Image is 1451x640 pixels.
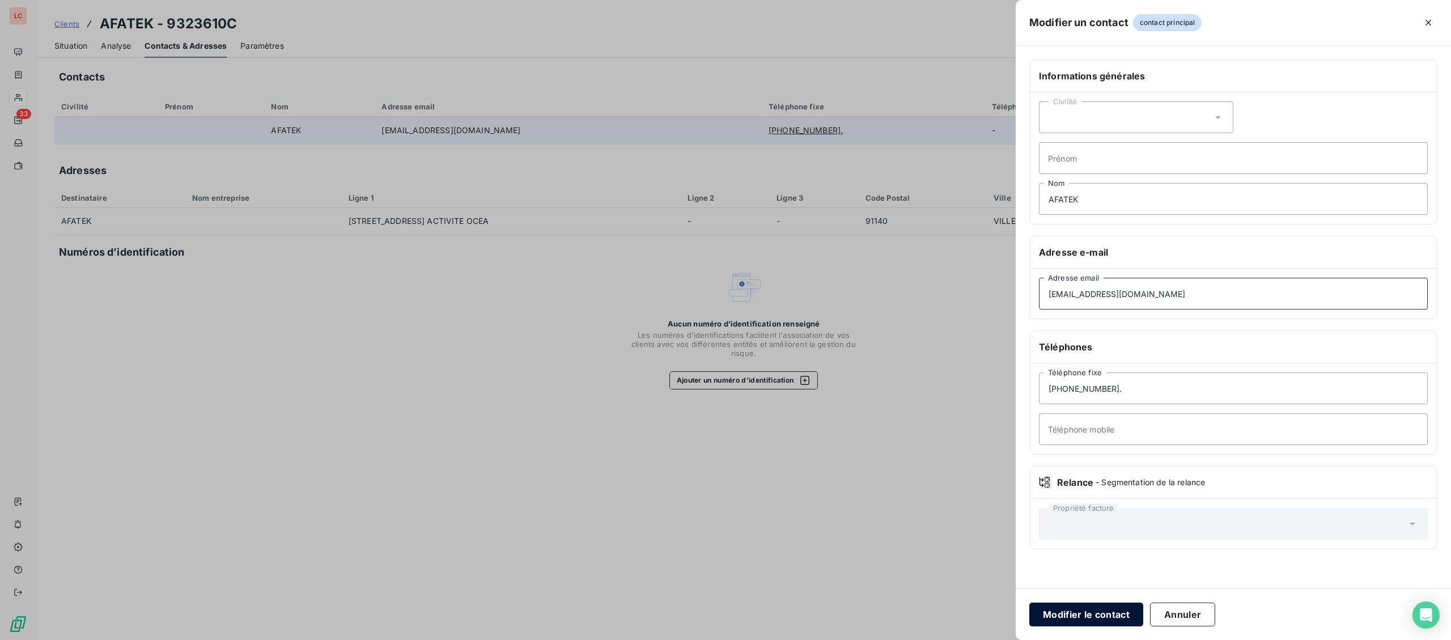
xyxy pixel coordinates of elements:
[1096,477,1205,488] span: - Segmentation de la relance
[1039,413,1428,445] input: placeholder
[1039,340,1428,354] h6: Téléphones
[1412,601,1440,629] div: Open Intercom Messenger
[1029,603,1143,626] button: Modifier le contact
[1039,69,1428,83] h6: Informations générales
[1039,278,1428,310] input: placeholder
[1133,14,1202,31] span: contact principal
[1039,476,1428,489] div: Relance
[1039,245,1428,259] h6: Adresse e-mail
[1039,142,1428,174] input: placeholder
[1039,183,1428,215] input: placeholder
[1039,372,1428,404] input: placeholder
[1029,15,1128,31] h5: Modifier un contact
[1150,603,1215,626] button: Annuler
